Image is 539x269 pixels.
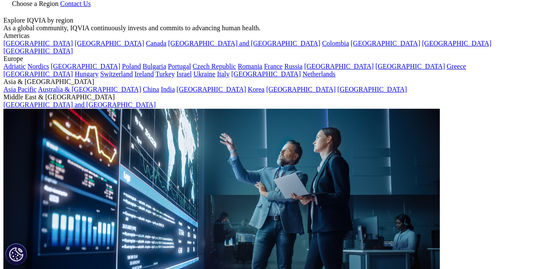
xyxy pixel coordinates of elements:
[143,63,166,70] a: Bulgaria
[3,40,73,47] a: [GEOGRAPHIC_DATA]
[193,63,236,70] a: Czech Republic
[337,86,407,93] a: [GEOGRAPHIC_DATA]
[264,63,283,70] a: France
[351,40,420,47] a: [GEOGRAPHIC_DATA]
[3,63,26,70] a: Adriatic
[3,17,536,24] div: Explore IQVIA by region
[303,70,335,78] a: Netherlands
[75,70,98,78] a: Hungary
[27,63,49,70] a: Nordics
[3,24,536,32] div: As a global community, IQVIA continuously invests and commits to advancing human health.
[6,243,27,265] button: Cookies Settings
[3,101,156,108] a: [GEOGRAPHIC_DATA] and [GEOGRAPHIC_DATA]
[122,63,141,70] a: Poland
[422,40,491,47] a: [GEOGRAPHIC_DATA]
[38,86,141,93] a: Australia & [GEOGRAPHIC_DATA]
[3,93,536,101] div: Middle East & [GEOGRAPHIC_DATA]
[322,40,349,47] a: Colombia
[3,32,536,40] div: Americas
[231,70,301,78] a: [GEOGRAPHIC_DATA]
[156,70,175,78] a: Turkey
[3,47,73,55] a: [GEOGRAPHIC_DATA]
[168,63,191,70] a: Portugal
[284,63,303,70] a: Russia
[248,86,264,93] a: Korea
[176,86,246,93] a: [GEOGRAPHIC_DATA]
[161,86,175,93] a: India
[217,70,229,78] a: Italy
[375,63,445,70] a: [GEOGRAPHIC_DATA]
[3,86,37,93] a: Asia Pacific
[3,70,73,78] a: [GEOGRAPHIC_DATA]
[146,40,166,47] a: Canada
[176,70,192,78] a: Israel
[193,70,216,78] a: Ukraine
[238,63,262,70] a: Romania
[100,70,133,78] a: Switzerland
[304,63,374,70] a: [GEOGRAPHIC_DATA]
[447,63,466,70] a: Greece
[3,78,536,86] div: Asia & [GEOGRAPHIC_DATA]
[3,55,536,63] div: Europe
[266,86,335,93] a: [GEOGRAPHIC_DATA]
[75,40,144,47] a: [GEOGRAPHIC_DATA]
[135,70,154,78] a: Ireland
[143,86,159,93] a: China
[51,63,120,70] a: [GEOGRAPHIC_DATA]
[168,40,320,47] a: [GEOGRAPHIC_DATA] and [GEOGRAPHIC_DATA]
